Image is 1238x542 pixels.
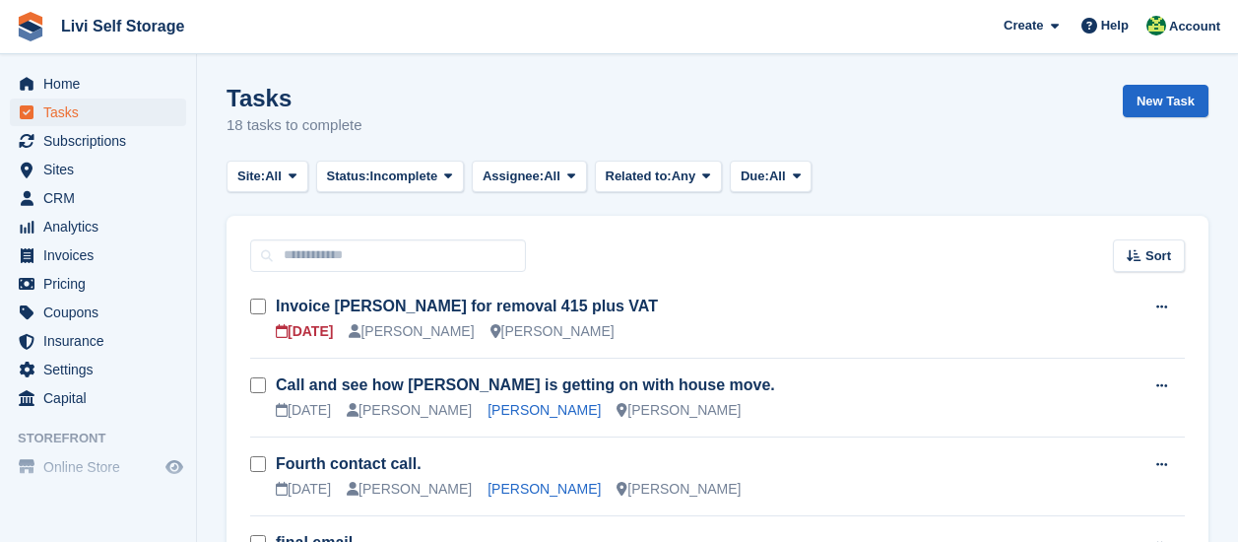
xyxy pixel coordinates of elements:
[276,376,775,393] a: Call and see how [PERSON_NAME] is getting on with house move.
[265,167,282,186] span: All
[43,156,162,183] span: Sites
[349,321,474,342] div: [PERSON_NAME]
[1123,85,1208,117] a: New Task
[544,167,560,186] span: All
[10,299,186,326] a: menu
[488,481,601,497] a: [PERSON_NAME]
[43,356,162,383] span: Settings
[10,453,186,481] a: menu
[276,321,333,342] div: [DATE]
[10,270,186,298] a: menu
[595,161,722,193] button: Related to: Any
[769,167,786,186] span: All
[276,455,422,472] a: Fourth contact call.
[53,10,192,42] a: Livi Self Storage
[10,99,186,126] a: menu
[276,400,331,421] div: [DATE]
[227,85,362,111] h1: Tasks
[16,12,45,41] img: stora-icon-8386f47178a22dfd0bd8f6a31ec36ba5ce8667c1dd55bd0f319d3a0aa187defe.svg
[316,161,464,193] button: Status: Incomplete
[276,298,658,314] a: Invoice [PERSON_NAME] for removal 415 plus VAT
[672,167,696,186] span: Any
[43,327,162,355] span: Insurance
[488,402,601,418] a: [PERSON_NAME]
[10,127,186,155] a: menu
[43,453,162,481] span: Online Store
[490,321,615,342] div: [PERSON_NAME]
[18,429,196,448] span: Storefront
[10,184,186,212] a: menu
[43,127,162,155] span: Subscriptions
[237,167,265,186] span: Site:
[1145,246,1171,266] span: Sort
[227,114,362,137] p: 18 tasks to complete
[617,479,741,500] div: [PERSON_NAME]
[43,184,162,212] span: CRM
[606,167,672,186] span: Related to:
[370,167,438,186] span: Incomplete
[10,241,186,269] a: menu
[1101,16,1129,35] span: Help
[227,161,308,193] button: Site: All
[483,167,544,186] span: Assignee:
[741,167,769,186] span: Due:
[10,156,186,183] a: menu
[10,356,186,383] a: menu
[327,167,370,186] span: Status:
[347,400,472,421] div: [PERSON_NAME]
[43,270,162,298] span: Pricing
[617,400,741,421] div: [PERSON_NAME]
[347,479,472,500] div: [PERSON_NAME]
[43,70,162,98] span: Home
[1004,16,1043,35] span: Create
[10,213,186,240] a: menu
[10,384,186,412] a: menu
[163,455,186,479] a: Preview store
[276,479,331,500] div: [DATE]
[10,70,186,98] a: menu
[43,99,162,126] span: Tasks
[1146,16,1166,35] img: Alex Handyside
[472,161,587,193] button: Assignee: All
[1169,17,1220,36] span: Account
[10,327,186,355] a: menu
[43,299,162,326] span: Coupons
[43,241,162,269] span: Invoices
[43,213,162,240] span: Analytics
[730,161,812,193] button: Due: All
[43,384,162,412] span: Capital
